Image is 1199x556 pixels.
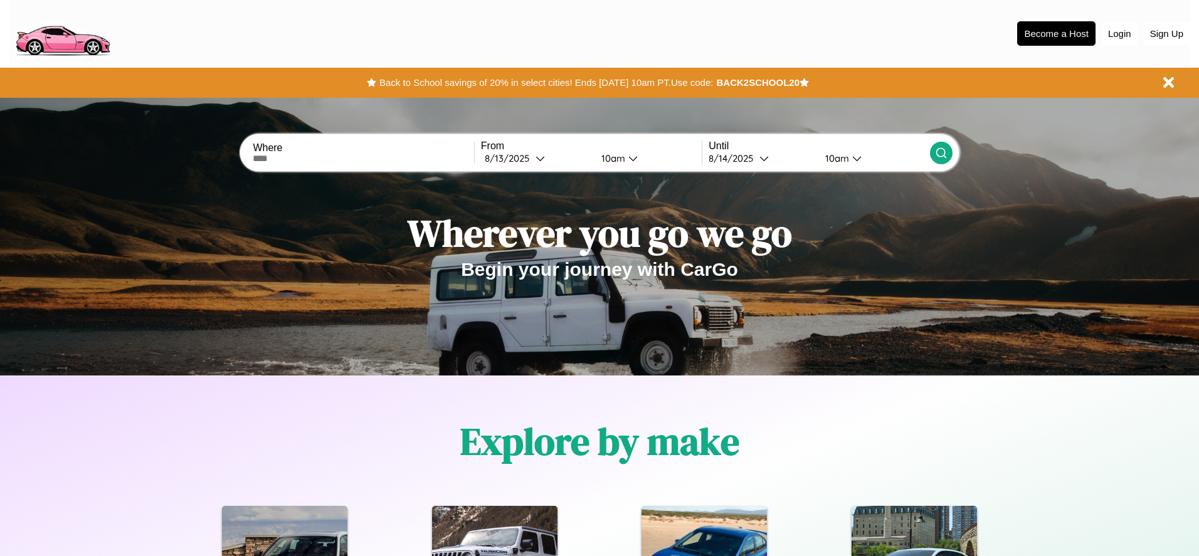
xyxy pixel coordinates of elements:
div: 10am [819,152,852,164]
button: Become a Host [1017,21,1096,46]
button: Sign Up [1144,22,1190,45]
button: 10am [815,152,929,165]
div: 8 / 14 / 2025 [709,152,759,164]
img: logo [9,6,115,59]
div: 8 / 13 / 2025 [485,152,536,164]
label: From [481,140,702,152]
button: Back to School savings of 20% in select cities! Ends [DATE] 10am PT.Use code: [376,74,716,92]
h1: Explore by make [460,416,739,467]
button: 8/13/2025 [481,152,591,165]
button: 10am [591,152,702,165]
div: 10am [595,152,628,164]
b: BACK2SCHOOL20 [716,77,800,88]
label: Until [709,140,929,152]
label: Where [253,142,473,154]
button: Login [1102,22,1138,45]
